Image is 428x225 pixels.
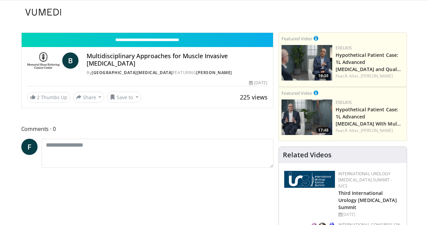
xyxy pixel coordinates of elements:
[92,70,173,75] a: [GEOGRAPHIC_DATA][MEDICAL_DATA]
[107,92,141,103] button: Save to
[345,128,360,133] a: R. Alter,
[284,171,335,188] img: 62fb9566-9173-4071-bcb6-e47c745411c0.png.150x105_q85_autocrop_double_scale_upscale_version-0.2.png
[249,80,267,86] div: [DATE]
[361,73,393,79] a: [PERSON_NAME]
[345,73,360,79] a: R. Alter,
[37,94,40,100] span: 2
[25,9,61,16] img: VuMedi Logo
[281,45,332,81] a: 19:38
[281,99,332,135] a: 17:48
[281,90,312,96] small: Featured Video
[27,52,60,69] img: Memorial Sloan Kettering Cancer Center
[336,45,352,51] a: Exelixis
[314,89,318,96] a: This is paid for by Exelixis
[336,99,352,105] a: Exelixis
[62,52,78,69] a: B
[281,99,332,135] img: 84b4300d-85e9-460f-b732-bf58958c3fce.png.150x105_q85_crop-smart_upscale.png
[316,127,331,133] span: 17:48
[338,171,392,189] a: International Urology [MEDICAL_DATA] Summit - IUCS
[27,92,70,103] a: 2 Thumbs Up
[338,190,397,210] a: Third International Urology [MEDICAL_DATA] Summit
[336,51,404,72] h3: Hypothetical Patient Case: 1L Advanced Renal Cell Carcinoma and Quality-of-Life Considerations
[361,128,393,133] a: [PERSON_NAME]
[87,70,267,76] div: By FEATURING
[196,70,232,75] a: [PERSON_NAME]
[283,151,332,159] h4: Related Videos
[281,45,332,81] img: 7f860e55-decd-49ee-8c5f-da08edcb9540.png.150x105_q85_crop-smart_upscale.png
[336,52,401,72] a: Hypothetical Patient Case: 1L Advanced [MEDICAL_DATA] and Qual…
[336,106,401,127] a: Hypothetical Patient Case: 1L Advanced [MEDICAL_DATA] With Mul…
[316,73,331,79] span: 19:38
[73,92,105,103] button: Share
[281,36,312,42] small: Featured Video
[336,106,404,127] h3: Hypothetical Patient Case: 1L Advanced Renal Cell Carcinoma With Multiple Sites of Metastases
[21,125,273,133] span: Comments 0
[240,93,268,101] span: 225 views
[314,35,318,42] a: This is paid for by Exelixis
[336,128,404,134] div: Feat.
[87,52,267,67] h4: Multidisciplinary Approaches for Muscle Invasive [MEDICAL_DATA]
[21,139,38,155] a: F
[336,73,404,79] div: Feat.
[338,211,401,218] div: [DATE]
